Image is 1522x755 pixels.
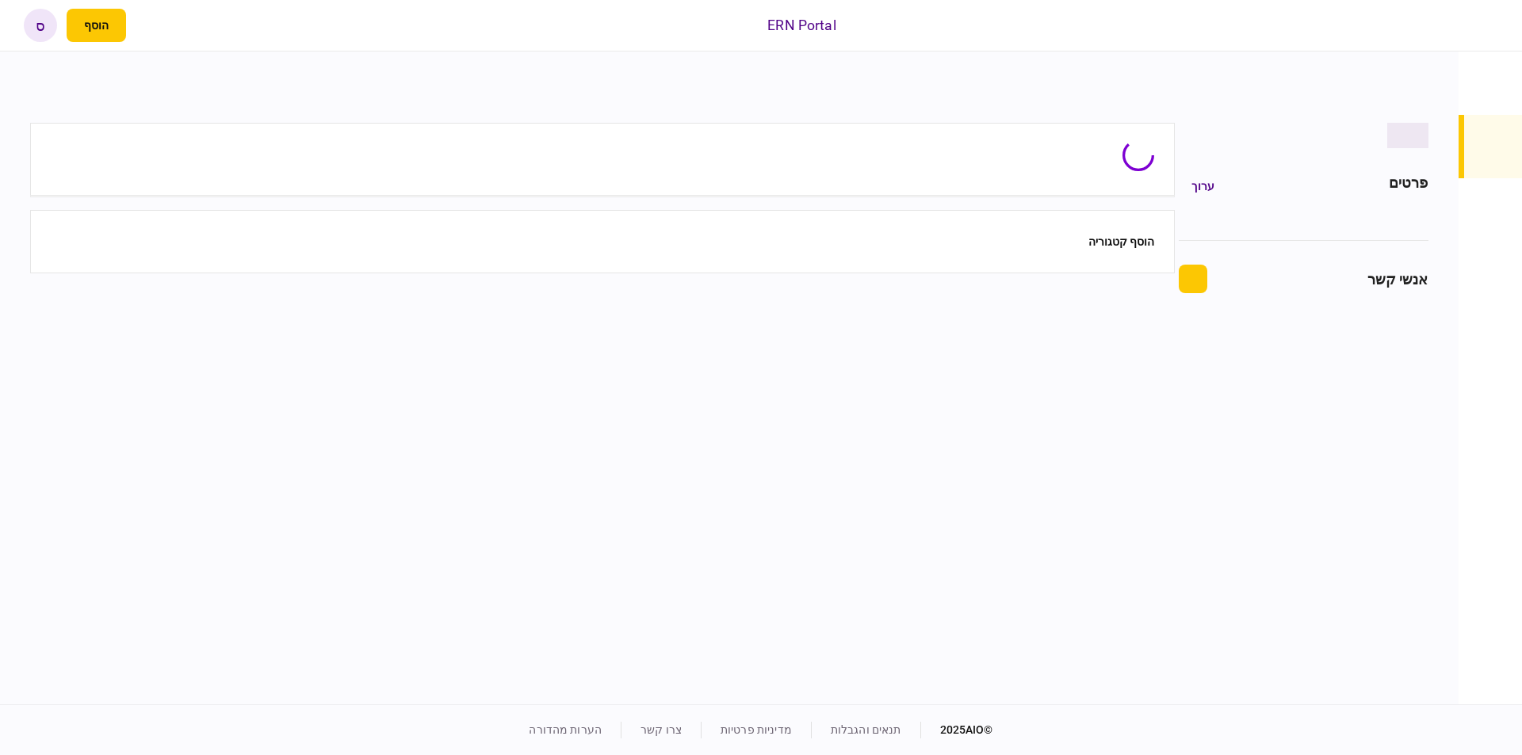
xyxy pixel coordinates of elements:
[67,9,126,42] button: פתח תפריט להוספת לקוח
[1088,235,1154,248] button: הוסף קטגוריה
[1179,172,1227,200] button: ערוך
[831,723,901,736] a: תנאים והגבלות
[24,9,57,42] button: ס
[767,15,836,36] div: ERN Portal
[1389,172,1428,200] div: פרטים
[721,723,792,736] a: מדיניות פרטיות
[920,722,993,738] div: © 2025 AIO
[641,723,682,736] a: צרו קשר
[529,723,602,736] a: הערות מהדורה
[136,9,169,42] button: פתח רשימת התראות
[1367,269,1428,290] div: אנשי קשר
